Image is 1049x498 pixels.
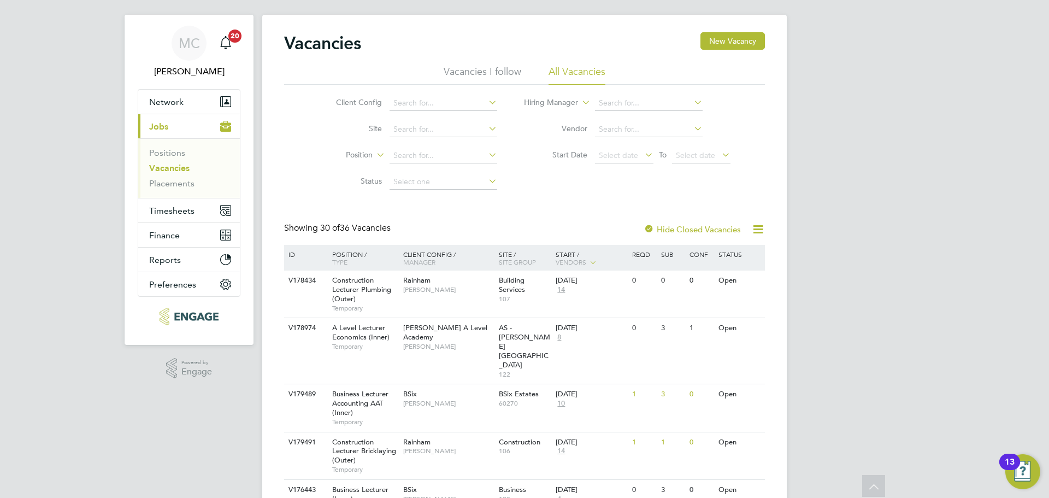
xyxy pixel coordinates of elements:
span: Building Services [499,276,525,294]
div: V179489 [286,384,324,405]
div: 0 [687,384,715,405]
span: 14 [556,447,567,456]
li: Vacancies I follow [444,65,521,85]
div: 0 [687,432,715,453]
a: Go to home page [138,308,240,325]
span: Vendors [556,257,586,266]
span: Powered by [181,358,212,367]
span: 10 [556,399,567,408]
span: 36 Vacancies [320,222,391,233]
span: 8 [556,333,563,342]
a: 20 [215,26,237,61]
div: 1 [629,384,658,405]
span: [PERSON_NAME] [403,285,493,294]
button: Network [138,90,240,114]
button: Finance [138,223,240,247]
button: Reports [138,248,240,272]
span: Mark Carter [138,65,240,78]
span: 122 [499,370,551,379]
div: Client Config / [400,245,496,271]
span: Preferences [149,279,196,290]
div: Open [716,384,763,405]
span: 60270 [499,399,551,408]
div: Jobs [138,138,240,198]
div: 3 [658,318,687,338]
div: 0 [687,271,715,291]
label: Status [319,176,382,186]
input: Search for... [390,122,497,137]
span: 106 [499,447,551,455]
span: Rainham [403,437,431,447]
nav: Main navigation [125,15,254,345]
a: Placements [149,178,195,189]
label: Hiring Manager [515,97,578,108]
div: 1 [687,318,715,338]
span: Network [149,97,184,107]
div: 3 [658,384,687,405]
span: [PERSON_NAME] [403,399,493,408]
label: Client Config [319,97,382,107]
span: [PERSON_NAME] [403,342,493,351]
button: New Vacancy [700,32,765,50]
input: Search for... [595,122,703,137]
div: V178974 [286,318,324,338]
div: V179491 [286,432,324,453]
span: Construction Lecturer Bricklaying (Outer) [332,437,396,465]
span: Temporary [332,418,398,426]
div: Status [716,245,763,263]
div: 1 [658,432,687,453]
span: BSix [403,485,417,494]
span: Site Group [499,257,536,266]
div: Site / [496,245,553,271]
div: 1 [629,432,658,453]
input: Select one [390,174,497,190]
span: Construction Lecturer Plumbing (Outer) [332,276,391,303]
span: Reports [149,255,181,265]
div: Open [716,271,763,291]
span: Jobs [149,121,168,132]
span: Temporary [332,465,398,474]
span: AS - [PERSON_NAME][GEOGRAPHIC_DATA] [499,323,550,370]
span: BSix Estates [499,389,539,399]
span: Business Lecturer Accounting AAT (Inner) [332,389,388,417]
li: All Vacancies [549,65,605,85]
div: 0 [658,271,687,291]
span: Timesheets [149,206,195,216]
a: Positions [149,148,185,158]
span: 30 of [320,222,340,233]
button: Jobs [138,114,240,138]
label: Position [310,150,373,161]
span: Select date [676,150,715,160]
span: To [656,148,670,162]
span: [PERSON_NAME] A Level Academy [403,323,487,342]
a: MC[PERSON_NAME] [138,26,240,78]
span: Finance [149,230,180,241]
input: Search for... [390,148,497,163]
div: Position / [324,245,400,271]
button: Timesheets [138,198,240,222]
div: Start / [553,245,629,272]
label: Start Date [524,150,587,160]
div: 13 [1005,462,1015,476]
label: Site [319,124,382,133]
span: Manager [403,257,435,266]
div: V178434 [286,271,324,291]
div: Sub [658,245,687,263]
div: Showing [284,222,393,234]
span: 107 [499,295,551,303]
div: Open [716,318,763,338]
input: Search for... [595,96,703,111]
button: Open Resource Center, 13 new notifications [1005,454,1040,489]
input: Search for... [390,96,497,111]
div: 0 [629,318,658,338]
div: [DATE] [556,438,627,447]
span: Select date [599,150,638,160]
span: [PERSON_NAME] [403,447,493,455]
div: Reqd [629,245,658,263]
div: [DATE] [556,485,627,495]
span: A Level Lecturer Economics (Inner) [332,323,390,342]
button: Preferences [138,272,240,296]
div: Conf [687,245,715,263]
span: Rainham [403,276,431,285]
span: BSix [403,389,417,399]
